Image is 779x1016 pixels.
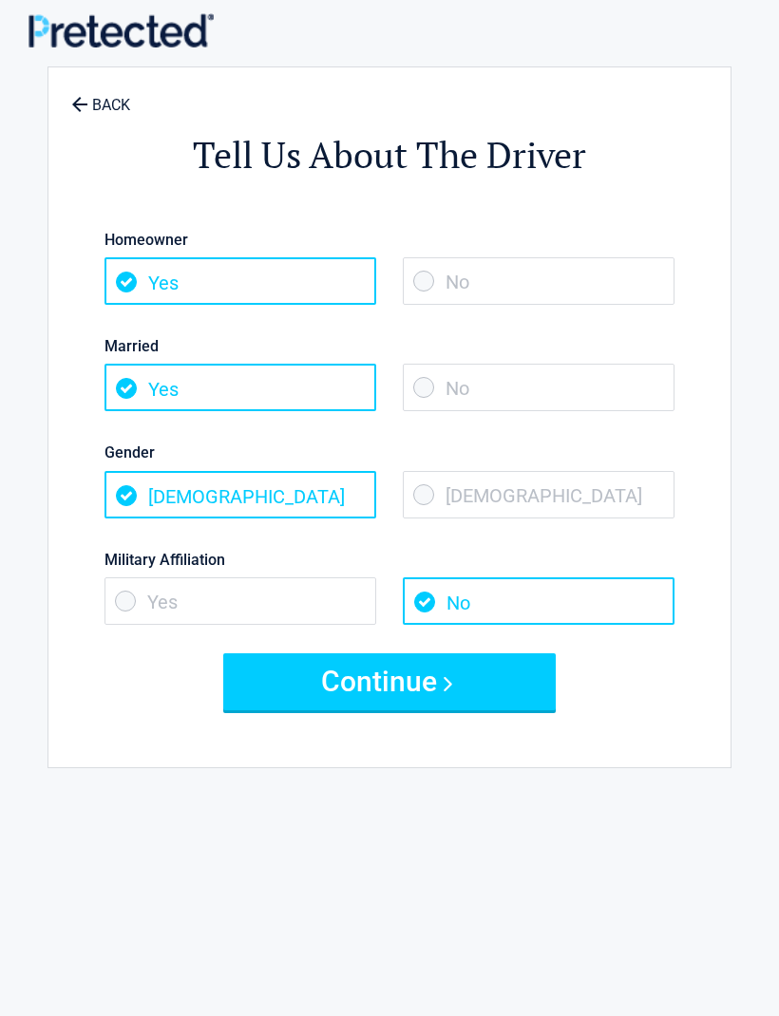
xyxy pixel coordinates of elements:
[403,471,674,518] span: [DEMOGRAPHIC_DATA]
[104,333,674,359] label: Married
[104,227,674,253] label: Homeowner
[104,577,376,625] span: Yes
[403,577,674,625] span: No
[104,471,376,518] span: [DEMOGRAPHIC_DATA]
[67,80,134,113] a: BACK
[104,547,674,573] label: Military Affiliation
[104,364,376,411] span: Yes
[403,257,674,305] span: No
[403,364,674,411] span: No
[104,440,674,465] label: Gender
[58,131,721,179] h2: Tell Us About The Driver
[28,13,214,47] img: Main Logo
[104,257,376,305] span: Yes
[223,653,556,710] button: Continue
